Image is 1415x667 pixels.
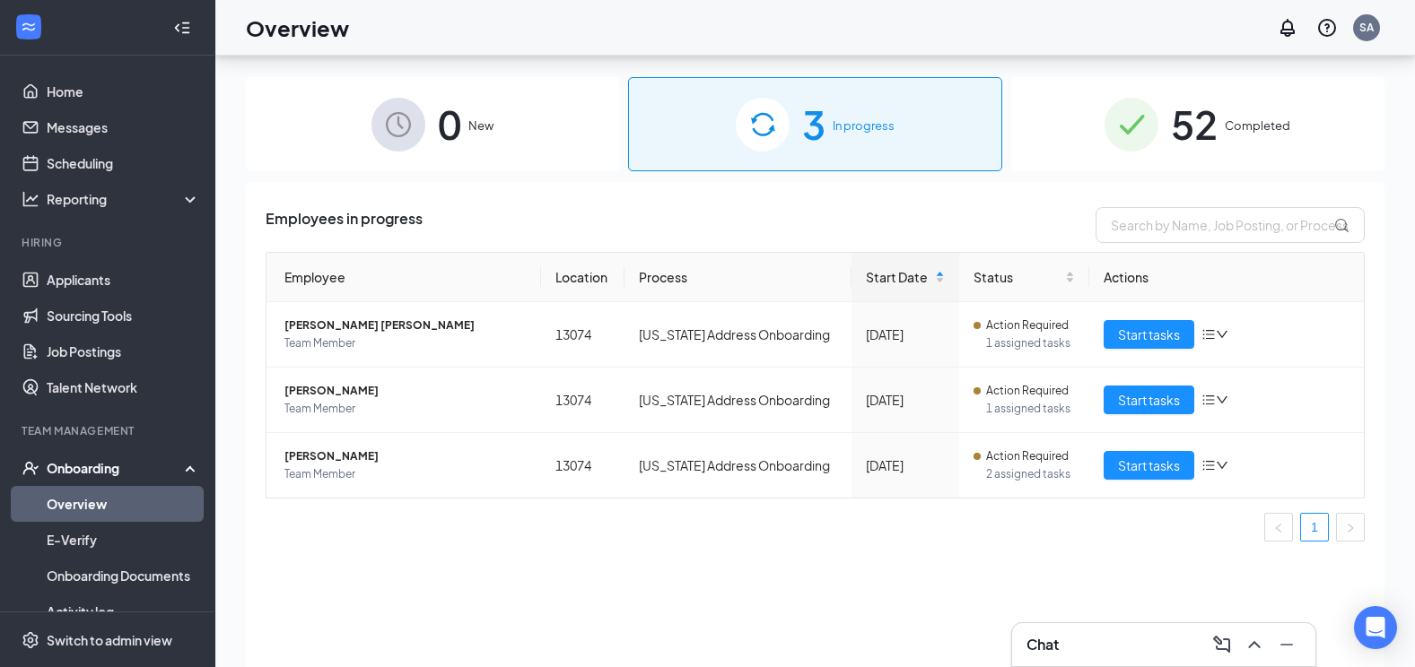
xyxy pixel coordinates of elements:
[284,316,527,334] span: [PERSON_NAME] [PERSON_NAME]
[866,455,945,475] div: [DATE]
[22,631,39,649] svg: Settings
[1201,393,1216,407] span: bars
[1301,514,1328,541] a: 1
[47,74,200,109] a: Home
[1354,606,1397,649] div: Open Intercom Messenger
[1300,513,1329,541] li: 1
[1104,451,1194,480] button: Start tasks
[1118,455,1180,475] span: Start tasks
[1336,513,1365,541] button: right
[47,631,172,649] div: Switch to admin view
[47,369,200,405] a: Talent Network
[625,302,852,368] td: [US_STATE] Address Onboarding
[1240,630,1269,659] button: ChevronUp
[541,368,625,433] td: 13074
[22,459,39,477] svg: UserCheck
[1244,634,1265,655] svg: ChevronUp
[284,400,527,418] span: Team Member
[1359,20,1374,35] div: SA
[47,262,200,298] a: Applicants
[1201,458,1216,472] span: bars
[986,334,1075,352] span: 1 assigned tasks
[47,109,200,145] a: Messages
[1216,459,1228,472] span: down
[22,235,197,250] div: Hiring
[246,13,349,43] h1: Overview
[47,558,200,593] a: Onboarding Documents
[47,190,201,208] div: Reporting
[625,433,852,498] td: [US_STATE] Address Onboarding
[1208,630,1236,659] button: ComposeMessage
[986,447,1069,465] span: Action Required
[1336,513,1365,541] li: Next Page
[625,253,852,302] th: Process
[1264,513,1293,541] li: Previous Page
[1104,385,1194,414] button: Start tasks
[1316,17,1338,39] svg: QuestionInfo
[1216,328,1228,341] span: down
[1201,327,1216,342] span: bars
[986,316,1069,334] span: Action Required
[284,465,527,483] span: Team Member
[1118,390,1180,410] span: Start tasks
[266,207,423,243] span: Employees in progress
[986,465,1075,483] span: 2 assigned tasks
[47,145,200,181] a: Scheduling
[468,117,494,134] span: New
[974,267,1061,287] span: Status
[266,253,541,302] th: Employee
[833,117,895,134] span: In progress
[173,19,191,37] svg: Collapse
[22,190,39,208] svg: Analysis
[47,486,200,522] a: Overview
[866,267,931,287] span: Start Date
[625,368,852,433] td: [US_STATE] Address Onboarding
[986,400,1075,418] span: 1 assigned tasks
[284,334,527,352] span: Team Member
[1096,207,1365,243] input: Search by Name, Job Posting, or Process
[1225,117,1290,134] span: Completed
[1345,523,1356,533] span: right
[1171,93,1218,155] span: 52
[1211,634,1233,655] svg: ComposeMessage
[22,423,197,438] div: Team Management
[20,18,38,36] svg: WorkstreamLogo
[1216,394,1228,406] span: down
[1089,253,1364,302] th: Actions
[866,325,945,344] div: [DATE]
[1276,634,1297,655] svg: Minimize
[1104,320,1194,349] button: Start tasks
[866,390,945,410] div: [DATE]
[47,593,200,629] a: Activity log
[47,333,200,369] a: Job Postings
[47,459,185,477] div: Onboarding
[284,382,527,400] span: [PERSON_NAME]
[1277,17,1298,39] svg: Notifications
[1118,325,1180,344] span: Start tasks
[1273,523,1284,533] span: left
[1026,635,1059,654] h3: Chat
[1264,513,1293,541] button: left
[47,522,200,558] a: E-Verify
[541,433,625,498] td: 13074
[47,298,200,333] a: Sourcing Tools
[284,447,527,465] span: [PERSON_NAME]
[541,253,625,302] th: Location
[1272,630,1301,659] button: Minimize
[541,302,625,368] td: 13074
[986,382,1069,400] span: Action Required
[959,253,1089,302] th: Status
[438,93,461,155] span: 0
[802,93,825,155] span: 3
